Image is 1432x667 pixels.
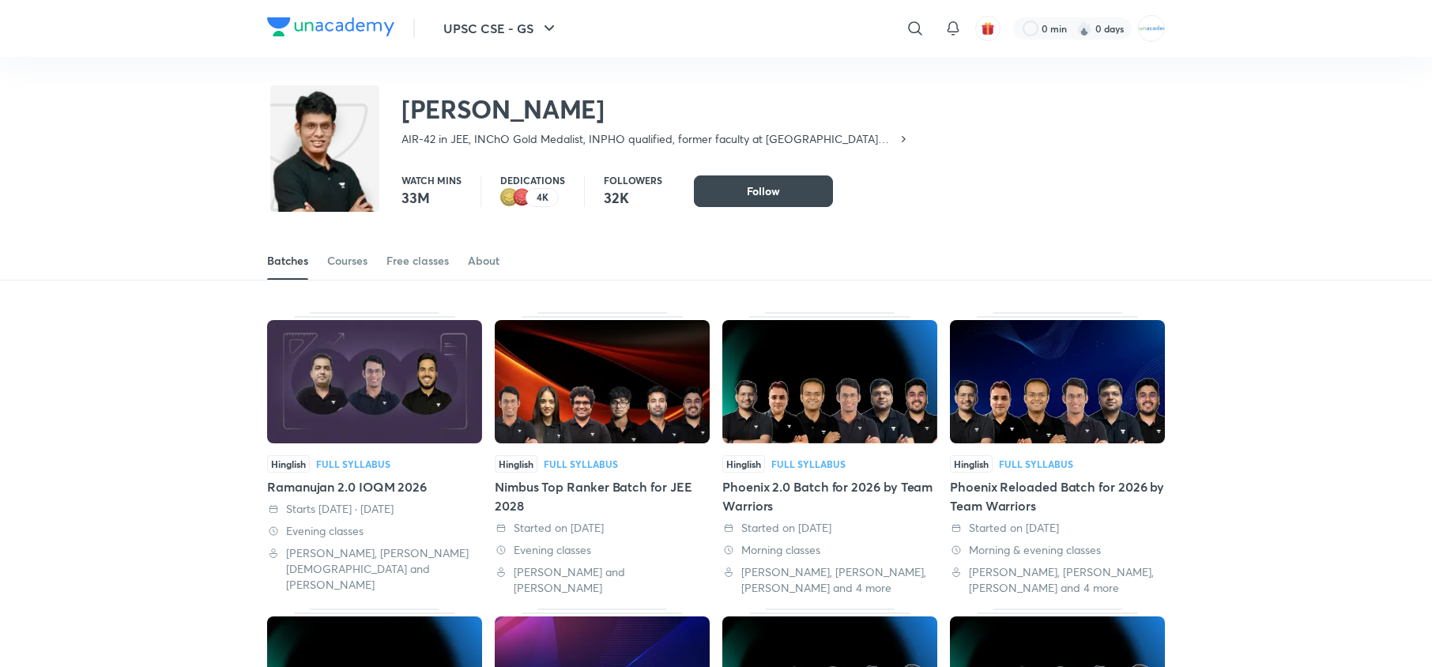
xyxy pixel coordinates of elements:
div: Nimbus Top Ranker Batch for JEE 2028 [495,312,710,596]
div: Ajay Singh, Prashant Jain and Abhinay Kumar Rai [267,545,482,593]
div: Phoenix 2.0 Batch for 2026 by Team Warriors [722,312,937,596]
img: Thumbnail [495,320,710,443]
p: AIR-42 in JEE, INChO Gold Medalist, INPHO qualified, former faculty at [GEOGRAPHIC_DATA] (Kota) &... [401,131,897,147]
div: Batches [267,253,308,269]
span: Hinglish [722,455,765,473]
div: Morning & evening classes [950,542,1165,558]
div: Vineet Loomba, Prashant Jain, Rohit Mishra and 4 more [722,564,937,596]
p: Followers [604,175,662,185]
div: Full Syllabus [999,459,1073,469]
p: 33M [401,188,462,207]
img: class [270,89,379,250]
img: educator badge1 [513,188,532,207]
span: Hinglish [495,455,537,473]
div: Evening classes [267,523,482,539]
h2: [PERSON_NAME] [401,93,910,125]
img: Thumbnail [267,320,482,443]
div: Full Syllabus [316,459,390,469]
img: avatar [981,21,995,36]
div: Started on 25 Sept 2025 [495,520,710,536]
div: Nimbus Top Ranker Batch for JEE 2028 [495,477,710,515]
button: avatar [975,16,1001,41]
div: Ramanujan 2.0 IOQM 2026 [267,477,482,496]
div: Started on 22 Apr 2025 [950,520,1165,536]
button: Follow [694,175,833,207]
a: Batches [267,242,308,280]
div: Courses [327,253,367,269]
div: Vineet Loomba, Prashant Jain, Rohit Mishra and 4 more [950,564,1165,596]
div: Starts in 3 days · 3 Oct 2025 [267,501,482,517]
p: Dedications [500,175,565,185]
p: 32K [604,188,662,207]
div: Evening classes [495,542,710,558]
div: About [468,253,499,269]
a: About [468,242,499,280]
img: Thumbnail [722,320,937,443]
a: Free classes [386,242,449,280]
div: Full Syllabus [771,459,846,469]
img: streak [1076,21,1092,36]
div: Phoenix Reloaded Batch for 2026 by Team Warriors [950,477,1165,515]
span: Follow [747,183,780,199]
div: Morning classes [722,542,937,558]
button: UPSC CSE - GS [434,13,568,44]
div: Ajay Singh and Prashant Jain [495,564,710,596]
span: Hinglish [267,455,310,473]
a: Courses [327,242,367,280]
div: Full Syllabus [544,459,618,469]
p: Watch mins [401,175,462,185]
div: Free classes [386,253,449,269]
div: Phoenix 2.0 Batch for 2026 by Team Warriors [722,477,937,515]
img: Company Logo [267,17,394,36]
img: Thumbnail [950,320,1165,443]
img: educator badge2 [500,188,519,207]
span: Hinglish [950,455,993,473]
div: Phoenix Reloaded Batch for 2026 by Team Warriors [950,312,1165,596]
div: Ramanujan 2.0 IOQM 2026 [267,312,482,596]
a: Company Logo [267,17,394,40]
p: 4K [537,192,548,203]
div: Started on 22 May 2025 [722,520,937,536]
img: MOHAMMED SHOAIB [1138,15,1165,42]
